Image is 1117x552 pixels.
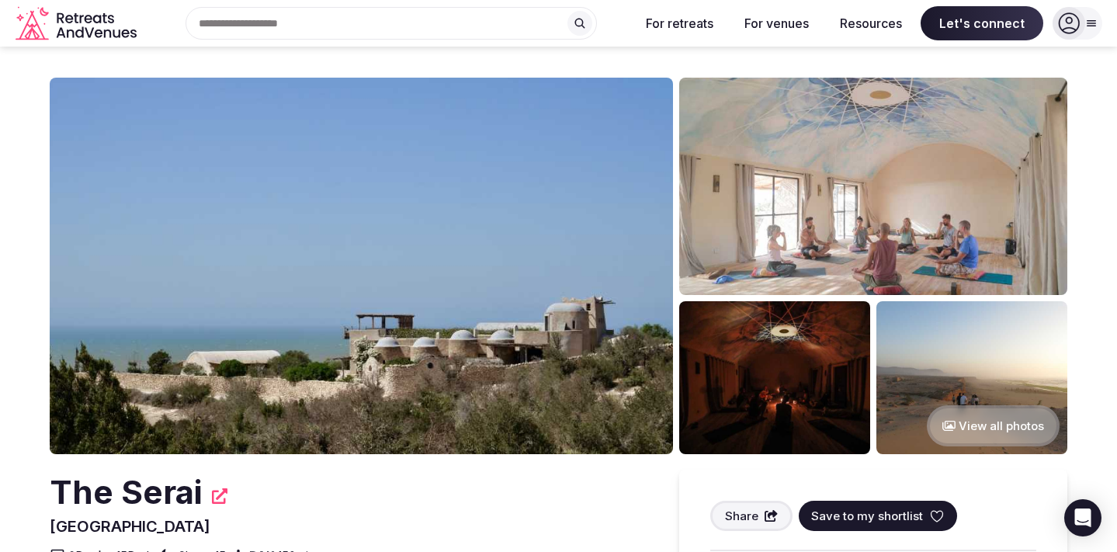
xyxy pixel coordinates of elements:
[732,6,821,40] button: For venues
[799,501,957,531] button: Save to my shortlist
[725,508,758,524] span: Share
[16,6,140,41] a: Visit the homepage
[679,301,870,454] img: Venue gallery photo
[633,6,726,40] button: For retreats
[679,78,1067,295] img: Venue gallery photo
[710,501,793,531] button: Share
[50,517,210,536] span: [GEOGRAPHIC_DATA]
[1064,499,1101,536] div: Open Intercom Messenger
[50,78,673,454] img: Venue cover photo
[921,6,1043,40] span: Let's connect
[50,470,203,516] h2: The Serai
[927,405,1060,446] button: View all photos
[16,6,140,41] svg: Retreats and Venues company logo
[811,508,923,524] span: Save to my shortlist
[827,6,914,40] button: Resources
[876,301,1067,454] img: Venue gallery photo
